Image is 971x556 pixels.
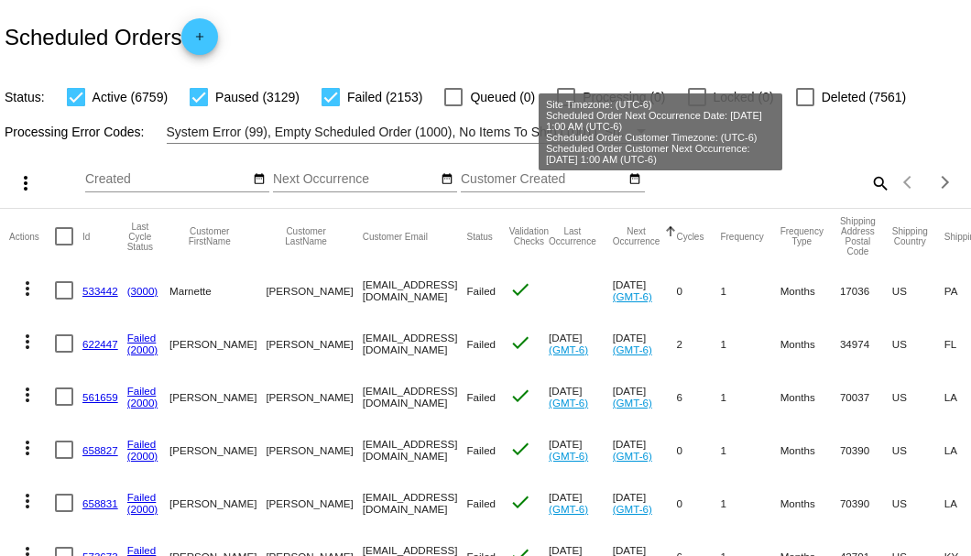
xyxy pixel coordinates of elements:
[127,222,153,252] button: Change sorting for LastProcessingCycleId
[266,370,362,423] mat-cell: [PERSON_NAME]
[676,476,720,529] mat-cell: 0
[253,172,266,187] mat-icon: date_range
[266,423,362,476] mat-cell: [PERSON_NAME]
[5,18,218,55] h2: Scheduled Orders
[466,391,496,403] span: Failed
[509,209,549,264] mat-header-cell: Validation Checks
[169,476,266,529] mat-cell: [PERSON_NAME]
[840,317,892,370] mat-cell: 34974
[16,331,38,353] mat-icon: more_vert
[127,397,158,409] a: (2000)
[509,332,531,354] mat-icon: check
[167,121,650,144] mat-select: Filter by Processing Error Codes
[840,476,892,529] mat-cell: 70390
[676,231,704,242] button: Change sorting for Cycles
[676,264,720,317] mat-cell: 0
[5,125,145,139] span: Processing Error Codes:
[363,317,467,370] mat-cell: [EMAIL_ADDRESS][DOMAIN_NAME]
[82,285,118,297] a: 533442
[927,164,964,201] button: Next page
[509,491,531,513] mat-icon: check
[509,385,531,407] mat-icon: check
[127,332,157,343] a: Failed
[840,216,876,256] button: Change sorting for ShippingPostcode
[466,444,496,456] span: Failed
[720,231,763,242] button: Change sorting for Frequency
[16,278,38,300] mat-icon: more_vert
[266,476,362,529] mat-cell: [PERSON_NAME]
[215,86,300,108] span: Paused (3129)
[466,338,496,350] span: Failed
[890,164,927,201] button: Previous page
[840,264,892,317] mat-cell: 17036
[127,503,158,515] a: (2000)
[676,370,720,423] mat-cell: 6
[169,226,249,246] button: Change sorting for CustomerFirstName
[549,226,596,246] button: Change sorting for LastOccurrenceUtc
[16,490,38,512] mat-icon: more_vert
[892,226,928,246] button: Change sorting for ShippingCountry
[266,317,362,370] mat-cell: [PERSON_NAME]
[363,476,467,529] mat-cell: [EMAIL_ADDRESS][DOMAIN_NAME]
[16,437,38,459] mat-icon: more_vert
[5,90,45,104] span: Status:
[363,370,467,423] mat-cell: [EMAIL_ADDRESS][DOMAIN_NAME]
[892,370,944,423] mat-cell: US
[720,317,780,370] mat-cell: 1
[780,370,840,423] mat-cell: Months
[714,86,774,108] span: Locked (0)
[613,264,677,317] mat-cell: [DATE]
[720,370,780,423] mat-cell: 1
[613,423,677,476] mat-cell: [DATE]
[82,497,118,509] a: 658831
[169,423,266,476] mat-cell: [PERSON_NAME]
[780,226,824,246] button: Change sorting for FrequencyType
[363,423,467,476] mat-cell: [EMAIL_ADDRESS][DOMAIN_NAME]
[127,343,158,355] a: (2000)
[892,423,944,476] mat-cell: US
[466,285,496,297] span: Failed
[127,544,157,556] a: Failed
[266,264,362,317] mat-cell: [PERSON_NAME]
[549,450,588,462] a: (GMT-6)
[549,317,613,370] mat-cell: [DATE]
[676,423,720,476] mat-cell: 0
[9,209,55,264] mat-header-cell: Actions
[169,370,266,423] mat-cell: [PERSON_NAME]
[613,476,677,529] mat-cell: [DATE]
[273,172,438,187] input: Next Occurrence
[613,370,677,423] mat-cell: [DATE]
[466,231,492,242] button: Change sorting for Status
[189,30,211,52] mat-icon: add
[720,476,780,529] mat-cell: 1
[720,264,780,317] mat-cell: 1
[628,172,641,187] mat-icon: date_range
[549,503,588,515] a: (GMT-6)
[613,343,652,355] a: (GMT-6)
[583,86,665,108] span: Processing (0)
[549,370,613,423] mat-cell: [DATE]
[613,397,652,409] a: (GMT-6)
[892,264,944,317] mat-cell: US
[127,491,157,503] a: Failed
[266,226,345,246] button: Change sorting for CustomerLastName
[169,264,266,317] mat-cell: Marnette
[82,338,118,350] a: 622447
[676,317,720,370] mat-cell: 2
[466,497,496,509] span: Failed
[509,438,531,460] mat-icon: check
[720,423,780,476] mat-cell: 1
[822,86,907,108] span: Deleted (7561)
[549,423,613,476] mat-cell: [DATE]
[613,290,652,302] a: (GMT-6)
[840,423,892,476] mat-cell: 70390
[549,476,613,529] mat-cell: [DATE]
[93,86,168,108] span: Active (6759)
[85,172,250,187] input: Created
[82,391,118,403] a: 561659
[15,172,37,194] mat-icon: more_vert
[840,370,892,423] mat-cell: 70037
[127,285,158,297] a: (3000)
[613,450,652,462] a: (GMT-6)
[780,423,840,476] mat-cell: Months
